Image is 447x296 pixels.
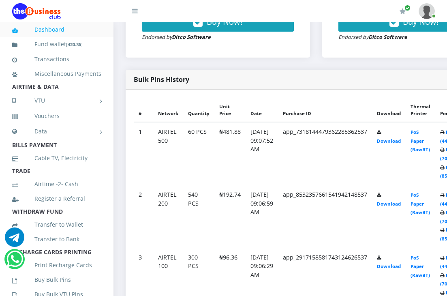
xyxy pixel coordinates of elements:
td: 1 [134,122,153,185]
img: Logo [12,3,61,19]
i: Renew/Upgrade Subscription [400,8,406,15]
td: [DATE] 09:06:59 AM [246,185,278,248]
td: [DATE] 09:07:52 AM [246,122,278,185]
a: Chat for support [5,234,24,247]
a: Cable TV, Electricity [12,149,101,167]
strong: Ditco Software [368,33,407,41]
td: app_7318144479362285362537 [278,122,372,185]
strong: Ditco Software [172,33,211,41]
a: Download [377,201,401,207]
a: Buy Bulk Pins [12,270,101,289]
td: app_8532357661541942148537 [278,185,372,248]
th: Date [246,98,278,122]
td: ₦481.88 [214,122,246,185]
a: PoS Paper (RawBT) [411,255,430,278]
a: Transfer to Wallet [12,215,101,234]
a: PoS Paper (RawBT) [411,129,430,152]
span: Buy Now! [403,16,438,27]
strong: Bulk Pins History [134,75,189,84]
th: Unit Price [214,98,246,122]
b: 420.36 [68,41,81,47]
th: Purchase ID [278,98,372,122]
a: Download [377,263,401,269]
a: Data [12,121,101,142]
small: Endorsed by [338,33,407,41]
a: Vouchers [12,107,101,125]
a: Miscellaneous Payments [12,64,101,83]
small: Endorsed by [142,33,211,41]
td: ₦192.74 [214,185,246,248]
a: VTU [12,90,101,111]
th: Network [153,98,183,122]
a: Chat for support [6,255,23,269]
span: Renew/Upgrade Subscription [404,5,411,11]
img: User [419,3,435,19]
td: AIRTEL 200 [153,185,183,248]
small: [ ] [66,41,83,47]
a: Transfer to Bank [12,230,101,249]
a: Register a Referral [12,189,101,208]
a: Download [377,138,401,144]
th: # [134,98,153,122]
a: Fund wallet[420.36] [12,35,101,54]
td: 540 PCS [183,185,214,248]
a: Print Recharge Cards [12,256,101,275]
td: 2 [134,185,153,248]
th: Quantity [183,98,214,122]
a: Airtime -2- Cash [12,175,101,193]
span: Buy Now! [207,16,242,27]
td: 60 PCS [183,122,214,185]
th: Download [372,98,406,122]
a: PoS Paper (RawBT) [411,192,430,215]
a: Transactions [12,50,101,69]
a: Dashboard [12,20,101,39]
td: AIRTEL 500 [153,122,183,185]
th: Thermal Printer [406,98,435,122]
